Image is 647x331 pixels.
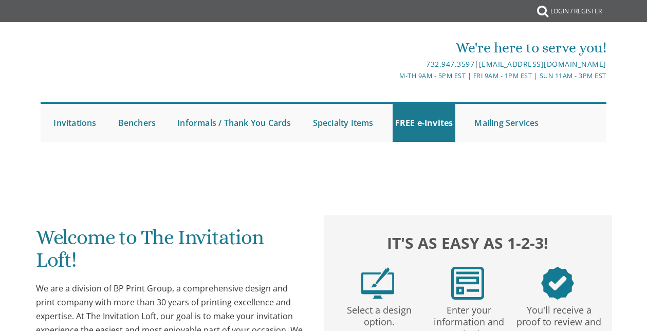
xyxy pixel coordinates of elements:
[36,226,306,279] h1: Welcome to The Invitation Loft!
[51,104,99,142] a: Invitations
[333,232,603,254] h2: It's as easy as 1-2-3!
[310,104,376,142] a: Specialty Items
[361,267,394,300] img: step1.png
[472,104,541,142] a: Mailing Services
[175,104,293,142] a: Informals / Thank You Cards
[541,267,574,300] img: step3.png
[336,300,422,328] p: Select a design option.
[230,58,606,70] div: |
[451,267,484,300] img: step2.png
[230,38,606,58] div: We're here to serve you!
[116,104,159,142] a: Benchers
[393,104,456,142] a: FREE e-Invites
[426,59,474,69] a: 732.947.3597
[230,70,606,81] div: M-Th 9am - 5pm EST | Fri 9am - 1pm EST | Sun 11am - 3pm EST
[479,59,606,69] a: [EMAIL_ADDRESS][DOMAIN_NAME]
